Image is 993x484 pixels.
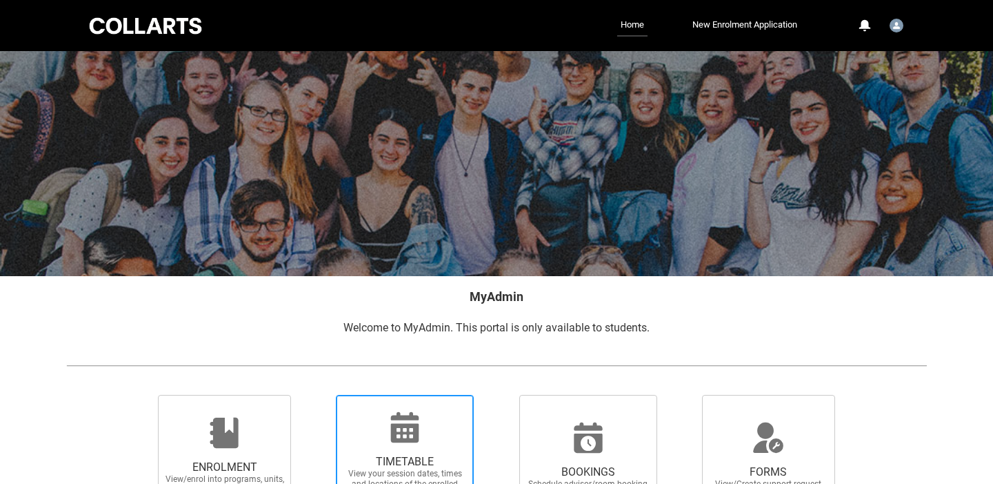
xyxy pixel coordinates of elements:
h2: MyAdmin [66,287,927,306]
span: Welcome to MyAdmin. This portal is only available to students. [343,321,650,334]
a: Home [617,14,648,37]
span: BOOKINGS [528,465,649,479]
img: Student.achanph.20252643 [890,19,903,32]
button: User Profile Student.achanph.20252643 [886,13,907,35]
a: New Enrolment Application [689,14,801,35]
span: ENROLMENT [164,461,285,474]
span: TIMETABLE [344,455,465,469]
span: FORMS [708,465,829,479]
